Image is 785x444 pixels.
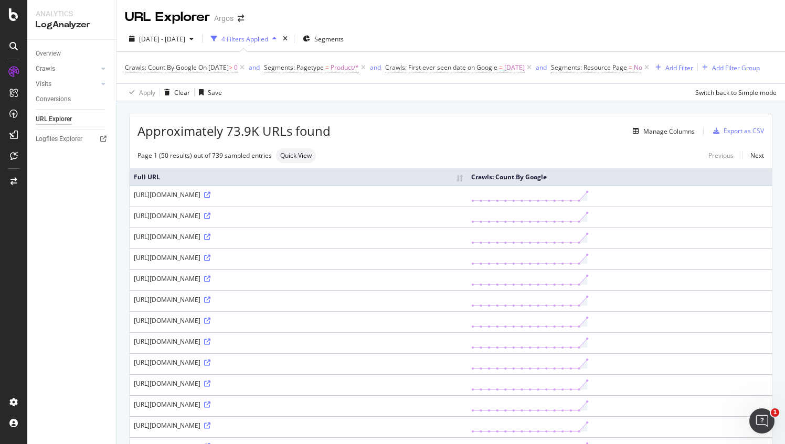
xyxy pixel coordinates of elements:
span: > [229,63,232,72]
iframe: Intercom live chat [749,408,775,434]
div: [URL][DOMAIN_NAME] [134,232,463,241]
button: 4 Filters Applied [207,30,281,47]
div: Manage Columns [643,127,695,136]
span: = [499,63,503,72]
div: [URL][DOMAIN_NAME] [134,316,463,325]
span: Approximately 73.9K URLs found [137,122,331,140]
div: arrow-right-arrow-left [238,15,244,22]
button: Segments [299,30,348,47]
div: neutral label [276,148,316,163]
div: Conversions [36,94,71,105]
th: Crawls: Count By Google [467,168,772,186]
div: [URL][DOMAIN_NAME] [134,421,463,430]
button: and [370,62,381,72]
div: and [536,63,547,72]
span: Segments: Resource Page [551,63,627,72]
a: Crawls [36,63,98,74]
button: Manage Columns [629,125,695,137]
button: Add Filter [651,61,693,74]
span: = [325,63,329,72]
span: Crawls: Count By Google [125,63,197,72]
a: Logfiles Explorer [36,134,109,145]
div: Add Filter [665,63,693,72]
a: Conversions [36,94,109,105]
button: and [249,62,260,72]
span: [DATE] [504,60,525,75]
div: [URL][DOMAIN_NAME] [134,379,463,388]
div: [URL][DOMAIN_NAME] [134,190,463,199]
span: Crawls: First ever seen date on Google [385,63,497,72]
div: and [370,63,381,72]
div: [URL][DOMAIN_NAME] [134,295,463,304]
div: Export as CSV [724,126,764,135]
span: On [DATE] [198,63,229,72]
div: Switch back to Simple mode [695,88,777,97]
span: [DATE] - [DATE] [139,35,185,44]
div: URL Explorer [125,8,210,26]
div: 4 Filters Applied [221,35,268,44]
button: Export as CSV [709,123,764,139]
button: Switch back to Simple mode [691,84,777,101]
span: = [629,63,632,72]
button: Save [195,84,222,101]
span: Quick View [280,153,312,159]
button: Add Filter Group [698,61,760,74]
div: [URL][DOMAIN_NAME] [134,211,463,220]
div: [URL][DOMAIN_NAME] [134,400,463,409]
div: Argos [214,13,234,24]
div: [URL][DOMAIN_NAME] [134,358,463,367]
span: No [634,60,642,75]
div: LogAnalyzer [36,19,108,31]
span: Segments: Pagetype [264,63,324,72]
button: and [536,62,547,72]
span: Segments [314,35,344,44]
div: Save [208,88,222,97]
a: Visits [36,79,98,90]
div: times [281,34,290,44]
div: [URL][DOMAIN_NAME] [134,253,463,262]
span: 0 [234,60,238,75]
div: Logfiles Explorer [36,134,82,145]
div: Crawls [36,63,55,74]
th: Full URL: activate to sort column ascending [130,168,467,186]
div: [URL][DOMAIN_NAME] [134,274,463,283]
span: Product/* [331,60,359,75]
a: Overview [36,48,109,59]
div: Add Filter Group [712,63,760,72]
div: [URL][DOMAIN_NAME] [134,337,463,346]
div: Visits [36,79,51,90]
a: URL Explorer [36,114,109,125]
span: 1 [771,408,779,417]
div: and [249,63,260,72]
div: URL Explorer [36,114,72,125]
button: Apply [125,84,155,101]
div: Clear [174,88,190,97]
div: Analytics [36,8,108,19]
a: Next [742,148,764,163]
div: Page 1 (50 results) out of 739 sampled entries [137,151,272,160]
button: Clear [160,84,190,101]
button: [DATE] - [DATE] [125,30,198,47]
div: Apply [139,88,155,97]
div: Overview [36,48,61,59]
